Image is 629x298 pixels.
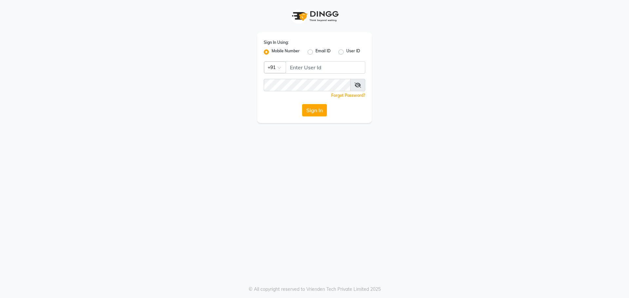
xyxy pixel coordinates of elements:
label: Email ID [315,48,331,56]
button: Sign In [302,104,327,116]
label: Sign In Using: [264,40,289,45]
label: User ID [346,48,360,56]
img: logo1.svg [288,7,341,26]
input: Username [264,79,351,91]
a: Forgot Password? [331,93,365,98]
label: Mobile Number [272,48,300,56]
input: Username [286,61,365,74]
